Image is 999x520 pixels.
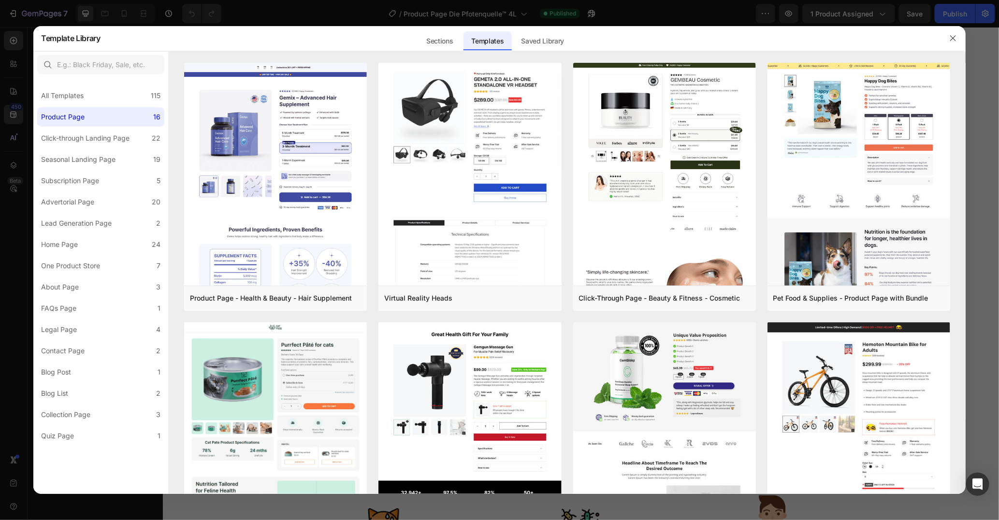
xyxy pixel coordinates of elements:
[234,155,500,167] p: Was mache ich, wenn die Pumpe nicht mehr funktioniert?
[41,409,90,420] div: Collection Page
[156,388,160,399] div: 2
[156,345,160,357] div: 2
[41,303,76,314] div: FAQs Page
[234,16,428,29] p: Ist ein Netzteil im Lieferumfang enthalten?
[41,196,94,208] div: Advertorial Page
[41,260,100,272] div: One Product Store
[966,473,989,496] div: Open Intercom Messenger
[153,154,160,165] div: 19
[234,202,370,214] p: Läuft der Brunnen dauerhaft?
[156,281,160,293] div: 3
[514,31,572,51] div: Saved Library
[41,111,85,123] div: Product Page
[41,388,68,399] div: Blog List
[152,132,160,144] div: 22
[157,175,160,187] div: 5
[156,324,160,335] div: 4
[579,292,740,304] div: Click-Through Page - Beauty & Fitness - Cosmetic
[384,292,452,304] div: Virtual Reality Heads
[41,132,130,144] div: Click-through Landing Page
[37,55,164,74] input: E.g.: Black Friday, Sale, etc.
[41,175,99,187] div: Subscription Page
[41,154,116,165] div: Seasonal Landing Page
[156,217,160,229] div: 2
[41,345,85,357] div: Contact Page
[156,409,160,420] div: 3
[419,31,461,51] div: Sections
[234,62,435,75] span: Wie oft muss der Filter gewechselt werden?
[190,292,352,304] div: Product Page - Health & Beauty - Hair Supplement
[234,340,345,352] p: Von wo wird versendet?
[463,31,511,51] div: Templates
[234,109,511,121] p: Was, wenn meine Katze den Brunnen nicht sofort annimmt?
[234,294,434,306] p: Besteht der Brunnen wirklich aus Edelstahl?
[152,196,160,208] div: 20
[41,217,112,229] div: Lead Generation Page
[158,430,160,442] div: 1
[41,430,74,442] div: Quiz Page
[41,281,79,293] div: About Page
[152,239,160,250] div: 24
[41,366,71,378] div: Blog Post
[773,292,928,304] div: Pet Food & Supplies - Product Page with Bundle
[327,433,509,450] strong: Vorteile von Pfotenquelle™
[158,366,160,378] div: 1
[41,90,84,101] div: All Templates
[157,260,160,272] div: 7
[234,248,341,260] p: Wie lang ist das Kabel?
[151,90,160,101] div: 115
[41,26,101,51] h2: Template Library
[158,303,160,314] div: 1
[41,324,77,335] div: Legal Page
[41,239,78,250] div: Home Page
[153,111,160,123] div: 16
